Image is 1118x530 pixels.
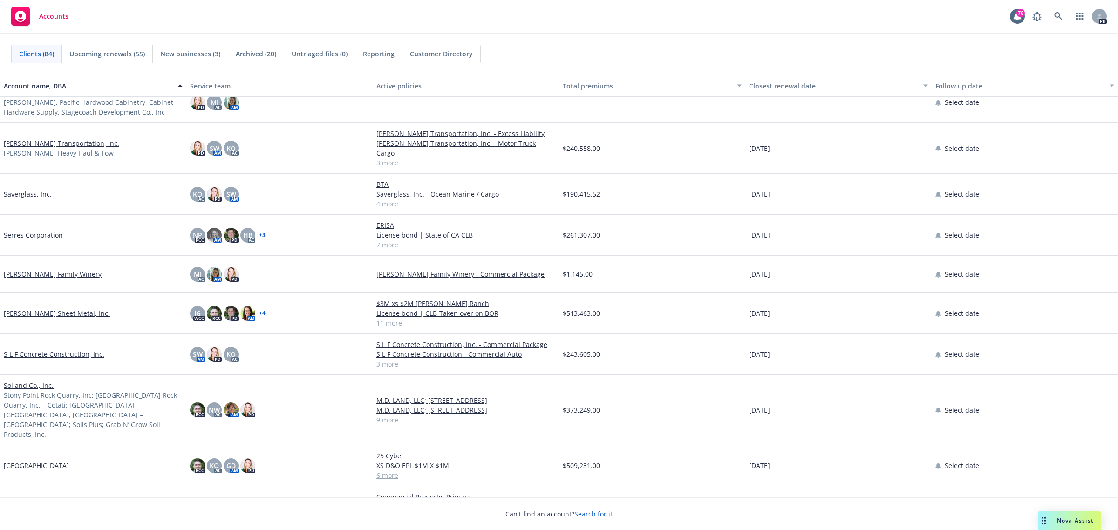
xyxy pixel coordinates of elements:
a: License bond | CLB-Taken over on BOR [376,308,555,318]
span: KO [193,189,202,199]
a: ERISA [376,220,555,230]
img: photo [224,228,239,243]
a: 25 Cyber [376,451,555,461]
span: $1,145.00 [563,269,593,279]
span: New businesses (3) [160,49,220,59]
span: KO [210,461,219,470]
span: Can't find an account? [505,509,613,519]
a: M.D. LAND, LLC; [STREET_ADDRESS] [376,395,555,405]
img: photo [190,402,205,417]
a: 4 more [376,199,555,209]
span: [DATE] [749,349,770,359]
span: $240,558.00 [563,143,600,153]
a: Accounts [7,3,72,29]
span: [PERSON_NAME] Heavy Haul & Tow [4,148,114,158]
a: $3M xs $2M [PERSON_NAME] Ranch [376,299,555,308]
a: [PERSON_NAME] Transportation, Inc. - Motor Truck Cargo [376,138,555,158]
a: 7 more [376,240,555,250]
span: Reporting [363,49,395,59]
a: + 4 [259,311,266,316]
span: [DATE] [749,405,770,415]
img: photo [207,306,222,321]
img: photo [207,228,222,243]
span: $513,463.00 [563,308,600,318]
span: $261,307.00 [563,230,600,240]
a: Switch app [1070,7,1089,26]
a: Commercial Property -Primary [376,492,555,502]
span: JG [194,308,201,318]
a: License bond | State of CA CLB [376,230,555,240]
span: $190,415.52 [563,189,600,199]
span: Select date [945,308,979,318]
span: SW [210,143,219,153]
span: MJ [211,97,218,107]
span: [DATE] [749,269,770,279]
a: XS D&O EPL $1M X $1M [376,461,555,470]
span: MJ [194,269,202,279]
img: photo [224,95,239,110]
img: photo [240,458,255,473]
span: [PERSON_NAME], Pacific Hardwood Cabinetry, Cabinet Hardware Supply, Stagecoach Development Co., Inc [4,97,183,117]
div: Account name, DBA [4,81,172,91]
img: photo [224,306,239,321]
a: M.D. LAND, LLC; [STREET_ADDRESS] [376,405,555,415]
span: Accounts [39,13,68,20]
a: [PERSON_NAME] Transportation, Inc. - Excess Liability [376,129,555,138]
span: [DATE] [749,461,770,470]
span: Select date [945,97,979,107]
span: KO [226,143,236,153]
img: photo [190,95,205,110]
span: Select date [945,189,979,199]
span: Clients (84) [19,49,54,59]
a: Saverglass, Inc. [4,189,52,199]
button: Active policies [373,75,559,97]
span: Select date [945,269,979,279]
span: [DATE] [749,308,770,318]
span: [DATE] [749,143,770,153]
button: Total premiums [559,75,745,97]
a: [PERSON_NAME] Family Winery [4,269,102,279]
span: Select date [945,143,979,153]
span: [DATE] [749,189,770,199]
span: Untriaged files (0) [292,49,348,59]
a: 9 more [376,415,555,425]
span: Upcoming renewals (55) [69,49,145,59]
a: Search [1049,7,1068,26]
img: photo [224,402,239,417]
span: [DATE] [749,230,770,240]
img: photo [224,267,239,282]
span: NW [209,405,220,415]
a: Report a Bug [1028,7,1046,26]
a: + 3 [259,232,266,238]
div: Service team [190,81,369,91]
span: Select date [945,405,979,415]
button: Closest renewal date [745,75,932,97]
a: [PERSON_NAME] Transportation, Inc. [4,138,119,148]
span: GD [226,461,236,470]
span: - [563,97,565,107]
div: Follow up date [935,81,1104,91]
div: Drag to move [1038,511,1050,530]
a: S L F Concrete Construction, Inc. [4,349,104,359]
a: Saverglass, Inc. - Ocean Marine / Cargo [376,189,555,199]
img: photo [207,347,222,362]
div: 76 [1016,9,1025,17]
a: Soiland Co., Inc. [4,381,54,390]
a: [PERSON_NAME] Sheet Metal, Inc. [4,308,110,318]
img: photo [190,141,205,156]
a: S L F Concrete Construction - Commercial Auto [376,349,555,359]
span: Select date [945,461,979,470]
span: Archived (20) [236,49,276,59]
span: Select date [945,230,979,240]
span: $243,605.00 [563,349,600,359]
button: Nova Assist [1038,511,1101,530]
a: Search for it [574,510,613,518]
span: - [749,97,751,107]
a: [PERSON_NAME] Family Winery - Commercial Package [376,269,555,279]
span: $373,249.00 [563,405,600,415]
span: Select date [945,349,979,359]
img: photo [240,402,255,417]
